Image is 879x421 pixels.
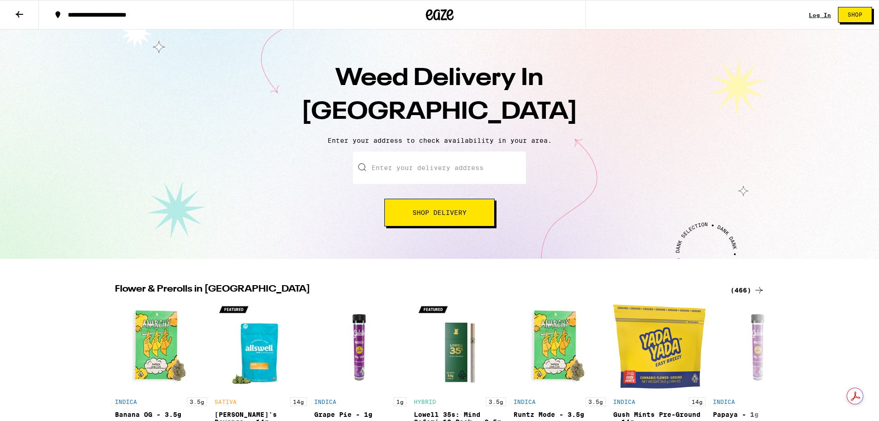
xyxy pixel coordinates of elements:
p: INDICA [314,399,336,405]
img: Anarchy - Banana OG - 3.5g [115,300,207,393]
span: Shop [848,12,862,18]
p: INDICA [115,399,137,405]
a: Shop [831,7,879,23]
p: HYBRID [414,399,436,405]
div: Papaya - 1g [713,411,805,418]
div: Banana OG - 3.5g [115,411,207,418]
button: Shop [838,7,872,23]
button: Shop Delivery [384,199,495,226]
img: Gelato - Papaya - 1g [713,300,805,393]
p: 14g [290,397,307,406]
p: 14g [689,397,706,406]
span: [GEOGRAPHIC_DATA] [301,100,578,124]
p: INDICA [713,399,735,405]
a: (466) [730,285,765,296]
p: INDICA [613,399,635,405]
input: Enter your delivery address [353,152,526,184]
p: 3.5g [187,397,207,406]
a: Log In [809,12,831,18]
p: 1g [394,397,407,406]
img: Lowell Farms - Lowell 35s: Mind Safari 10-Pack - 3.5g [414,300,506,393]
img: Gelato - Grape Pie - 1g [314,300,407,393]
div: Grape Pie - 1g [314,411,407,418]
p: 3.5g [486,397,506,406]
p: 3.5g [586,397,606,406]
span: Shop Delivery [413,209,466,216]
img: Yada Yada - Gush Mints Pre-Ground - 14g [613,300,706,393]
p: INDICA [514,399,536,405]
img: Allswell - Jack's Revenge - 14g [215,300,307,393]
div: Runtz Mode - 3.5g [514,411,606,418]
h2: Flower & Prerolls in [GEOGRAPHIC_DATA] [115,285,719,296]
p: Enter your address to check availability in your area. [9,137,870,144]
img: Anarchy - Runtz Mode - 3.5g [514,300,606,393]
p: SATIVA [215,399,237,405]
h1: Weed Delivery In [278,62,601,129]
